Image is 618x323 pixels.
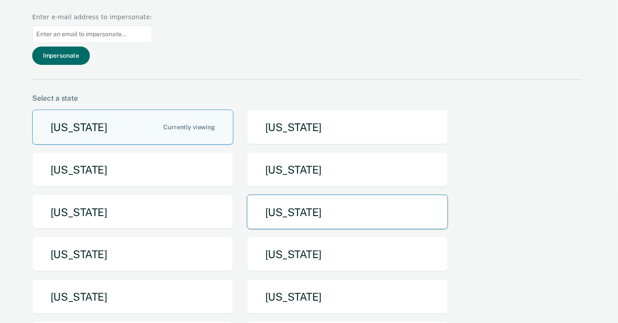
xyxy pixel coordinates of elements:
[32,195,233,230] button: [US_STATE]
[32,94,582,102] div: Select a state
[32,13,152,22] div: Enter e-mail address to impersonate:
[32,279,233,314] button: [US_STATE]
[32,152,233,187] button: [US_STATE]
[247,110,448,145] button: [US_STATE]
[32,110,233,145] button: [US_STATE]
[247,279,448,314] button: [US_STATE]
[32,237,233,272] button: [US_STATE]
[32,25,152,43] input: Enter an email to impersonate...
[247,237,448,272] button: [US_STATE]
[247,195,448,230] button: [US_STATE]
[32,47,90,65] button: Impersonate
[247,152,448,187] button: [US_STATE]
